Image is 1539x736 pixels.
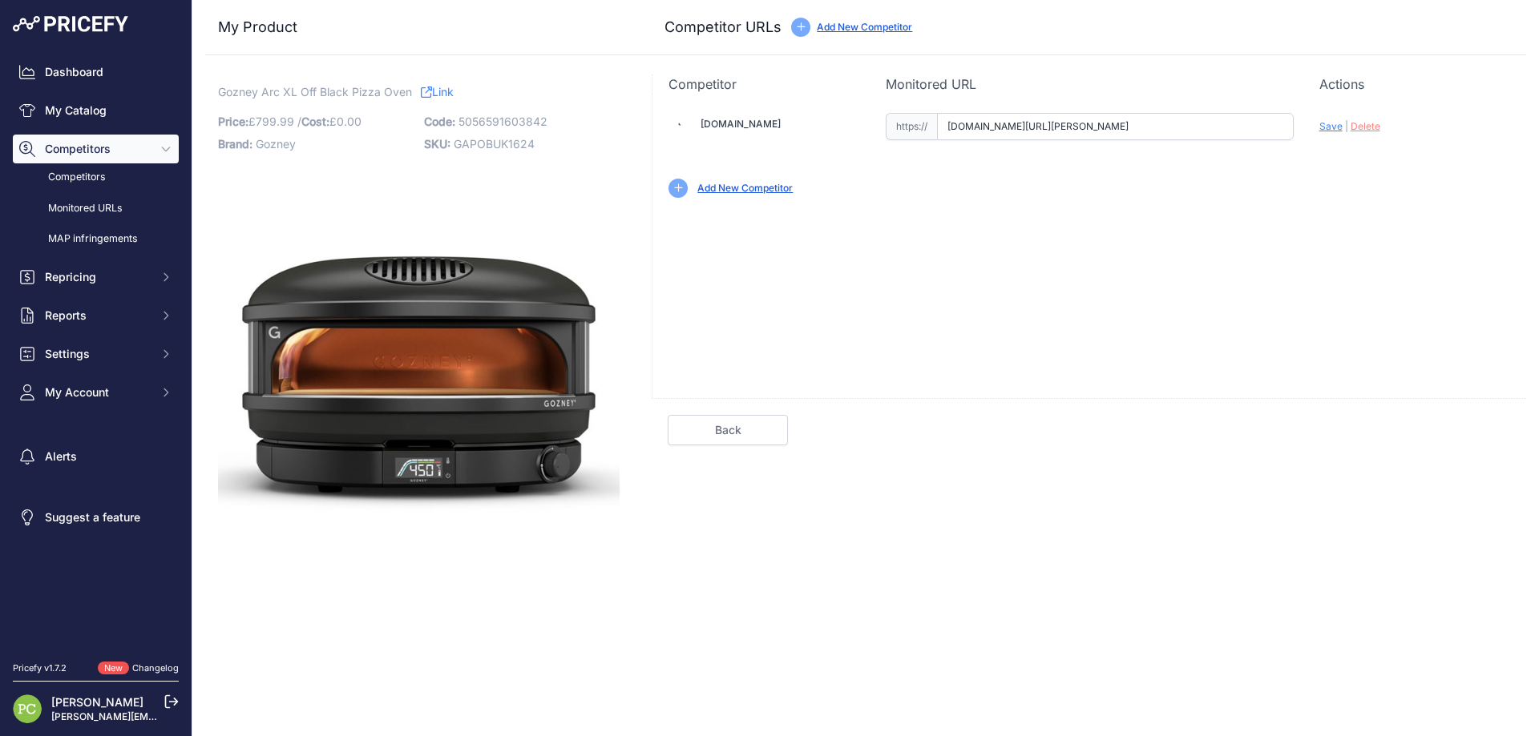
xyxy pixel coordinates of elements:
[701,118,781,130] a: [DOMAIN_NAME]
[668,415,788,445] a: Back
[13,662,67,675] div: Pricefy v1.7.2
[256,115,294,128] span: 799.99
[1351,120,1380,132] span: Delete
[45,308,150,324] span: Reports
[13,301,179,330] button: Reports
[817,21,912,33] a: Add New Competitor
[421,82,454,102] a: Link
[13,58,179,86] a: Dashboard
[337,115,362,128] span: 0.00
[886,113,937,140] span: https://
[13,58,179,642] nav: Sidebar
[13,378,179,407] button: My Account
[45,384,150,400] span: My Account
[13,163,179,191] a: Competitors
[13,135,179,163] button: Competitors
[13,442,179,471] a: Alerts
[424,115,455,128] span: Code:
[13,263,179,292] button: Repricing
[937,113,1294,140] input: birstall.co.uk/product
[45,346,150,362] span: Settings
[297,115,362,128] span: / £
[1319,120,1343,132] span: Save
[458,115,547,128] span: 5056591603842
[218,137,252,151] span: Brand:
[45,269,150,285] span: Repricing
[13,96,179,125] a: My Catalog
[45,141,150,157] span: Competitors
[697,182,793,194] a: Add New Competitor
[424,137,450,151] span: SKU:
[13,340,179,368] button: Settings
[301,115,329,128] span: Cost:
[13,195,179,223] a: Monitored URLs
[454,137,535,151] span: GAPOBUK1624
[669,74,859,94] p: Competitor
[13,225,179,253] a: MAP infringements
[1319,74,1510,94] p: Actions
[13,16,128,32] img: Pricefy Logo
[218,16,620,38] h3: My Product
[664,16,782,38] h3: Competitor URLs
[51,710,298,722] a: [PERSON_NAME][EMAIL_ADDRESS][DOMAIN_NAME]
[13,503,179,532] a: Suggest a feature
[1345,120,1348,132] span: |
[218,82,412,102] span: Gozney Arc XL Off Black Pizza Oven
[218,111,414,133] p: £
[886,74,1294,94] p: Monitored URL
[132,662,179,674] a: Changelog
[51,695,143,709] a: [PERSON_NAME]
[256,137,296,151] span: Gozney
[98,662,129,675] span: New
[218,115,248,128] span: Price:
